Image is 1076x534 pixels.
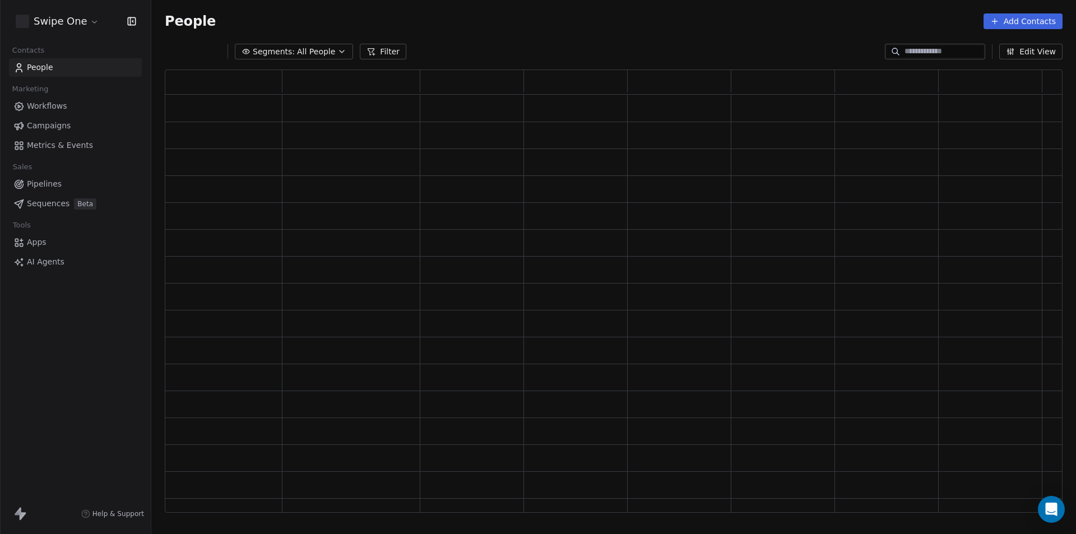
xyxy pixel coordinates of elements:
[92,509,144,518] span: Help & Support
[360,44,406,59] button: Filter
[27,120,71,132] span: Campaigns
[9,58,142,77] a: People
[81,509,144,518] a: Help & Support
[9,175,142,193] a: Pipelines
[253,46,295,58] span: Segments:
[8,159,37,175] span: Sales
[27,178,62,190] span: Pipelines
[7,81,53,97] span: Marketing
[27,100,67,112] span: Workflows
[1038,496,1065,523] div: Open Intercom Messenger
[7,42,49,59] span: Contacts
[27,236,47,248] span: Apps
[9,253,142,271] a: AI Agents
[8,217,35,234] span: Tools
[13,12,101,31] button: Swipe One
[165,13,216,30] span: People
[9,194,142,213] a: SequencesBeta
[27,140,93,151] span: Metrics & Events
[9,136,142,155] a: Metrics & Events
[9,97,142,115] a: Workflows
[984,13,1063,29] button: Add Contacts
[34,14,87,29] span: Swipe One
[27,198,69,210] span: Sequences
[297,46,335,58] span: All People
[74,198,96,210] span: Beta
[27,62,53,73] span: People
[9,117,142,135] a: Campaigns
[27,256,64,268] span: AI Agents
[9,233,142,252] a: Apps
[999,44,1063,59] button: Edit View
